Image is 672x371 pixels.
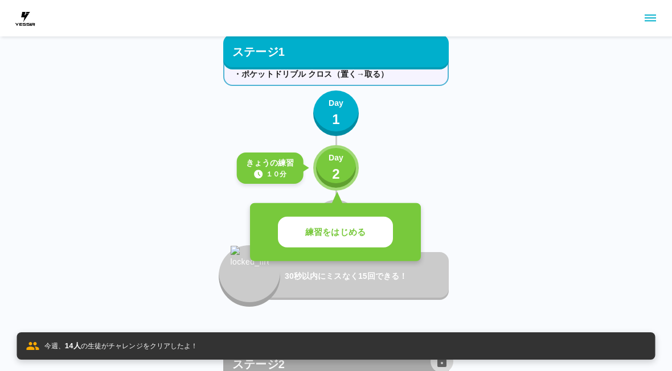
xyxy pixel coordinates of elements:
[231,246,269,292] img: locked_fire_icon
[44,340,198,352] p: 今週、 の生徒がチャレンジをクリアしたよ！
[246,157,294,169] p: きょうの練習
[332,164,340,184] p: 2
[65,341,81,350] span: 14 人
[305,226,366,239] p: 練習をはじめる
[285,270,444,282] p: 30秒以内にミスなく15回できる！
[233,68,439,80] p: ・ポケットドリブル クロス（置く→取る）
[313,145,359,191] button: Day2
[278,217,393,248] button: 練習をはじめる
[641,9,660,28] button: sidemenu
[329,97,343,109] p: Day
[313,90,359,136] button: Day1
[14,7,36,30] img: dummy
[329,152,343,164] p: Day
[266,169,286,179] p: １０分
[232,43,285,60] p: ステージ1
[332,109,340,130] p: 1
[219,245,280,307] button: locked_fire_icon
